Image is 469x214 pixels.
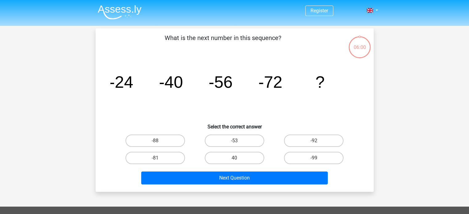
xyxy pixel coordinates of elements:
div: 06:00 [348,36,371,51]
p: What is the next number in this sequence? [105,33,341,52]
img: Assessly [98,5,142,19]
label: -99 [284,152,344,164]
tspan: ? [315,73,325,91]
label: 40 [205,152,264,164]
tspan: -40 [159,73,183,91]
button: Next Question [141,172,328,184]
label: -88 [125,135,185,147]
h6: Select the correct answer [105,119,364,130]
label: -92 [284,135,344,147]
tspan: -72 [258,73,282,91]
tspan: -24 [109,73,133,91]
label: -81 [125,152,185,164]
tspan: -56 [208,73,232,91]
a: Register [311,8,328,14]
label: -53 [205,135,264,147]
